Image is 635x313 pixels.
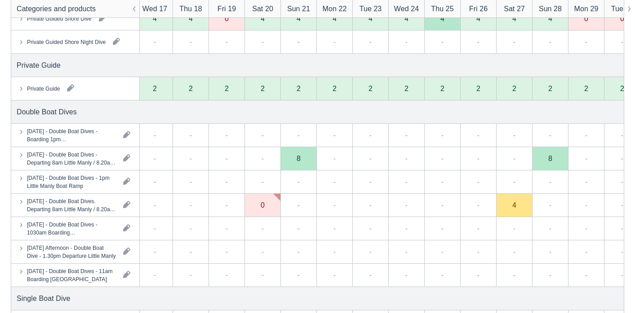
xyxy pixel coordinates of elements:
[405,153,408,164] div: -
[298,223,300,234] div: -
[441,130,444,140] div: -
[225,85,229,92] div: 2
[298,36,300,47] div: -
[142,4,167,14] div: Wed 17
[549,36,551,47] div: -
[574,4,599,14] div: Mon 29
[154,223,156,234] div: -
[333,36,336,47] div: -
[369,246,372,257] div: -
[262,36,264,47] div: -
[226,200,228,210] div: -
[585,223,587,234] div: -
[225,15,229,22] div: 0
[298,200,300,210] div: -
[333,246,336,257] div: -
[369,153,372,164] div: -
[297,15,301,22] div: 4
[431,4,453,14] div: Thu 25
[218,4,236,14] div: Fri 19
[620,15,624,22] div: 0
[512,201,516,209] div: 4
[585,36,587,47] div: -
[333,153,336,164] div: -
[333,15,337,22] div: 4
[405,223,408,234] div: -
[333,270,336,280] div: -
[369,36,372,47] div: -
[621,246,623,257] div: -
[404,85,409,92] div: 2
[154,270,156,280] div: -
[261,15,265,22] div: 4
[369,223,372,234] div: -
[333,200,336,210] div: -
[298,130,300,140] div: -
[549,223,551,234] div: -
[179,4,202,14] div: Thu 18
[611,4,634,14] div: Tue 30
[539,4,562,14] div: Sun 28
[369,130,372,140] div: -
[297,155,301,162] div: 8
[584,15,588,22] div: 0
[27,267,116,283] div: [DATE] - Double Boat Dives - 11am Boarding [GEOGRAPHIC_DATA]
[190,223,192,234] div: -
[190,246,192,257] div: -
[323,4,347,14] div: Mon 22
[585,153,587,164] div: -
[226,153,228,164] div: -
[190,36,192,47] div: -
[513,270,515,280] div: -
[360,4,382,14] div: Tue 23
[469,4,488,14] div: Fri 26
[333,176,336,187] div: -
[154,200,156,210] div: -
[190,153,192,164] div: -
[252,4,273,14] div: Sat 20
[477,36,480,47] div: -
[585,200,587,210] div: -
[548,155,552,162] div: 8
[441,223,444,234] div: -
[477,153,480,164] div: -
[262,153,264,164] div: -
[298,270,300,280] div: -
[27,150,116,166] div: [DATE] - Double Boat Dives - Departing 8am Little Manly / 8.20am [GEOGRAPHIC_DATA]
[477,200,480,210] div: -
[513,36,515,47] div: -
[621,130,623,140] div: -
[17,4,96,14] div: Categories and products
[513,223,515,234] div: -
[333,223,336,234] div: -
[333,85,337,92] div: 2
[477,130,480,140] div: -
[548,85,552,92] div: 2
[549,176,551,187] div: -
[549,270,551,280] div: -
[369,200,372,210] div: -
[405,200,408,210] div: -
[585,270,587,280] div: -
[549,130,551,140] div: -
[476,15,480,22] div: 4
[297,85,301,92] div: 2
[440,15,444,22] div: 4
[27,127,116,143] div: [DATE] - Double Boat Dives - Boarding 1pm [GEOGRAPHIC_DATA]
[262,246,264,257] div: -
[189,15,193,22] div: 4
[27,174,116,190] div: [DATE] - Double Boat Dives - 1pm Little Manly Boat Ramp
[369,176,372,187] div: -
[405,36,408,47] div: -
[287,4,310,14] div: Sun 21
[441,270,444,280] div: -
[226,130,228,140] div: -
[226,223,228,234] div: -
[298,246,300,257] div: -
[477,223,480,234] div: -
[153,85,157,92] div: 2
[226,36,228,47] div: -
[190,200,192,210] div: -
[585,246,587,257] div: -
[585,176,587,187] div: -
